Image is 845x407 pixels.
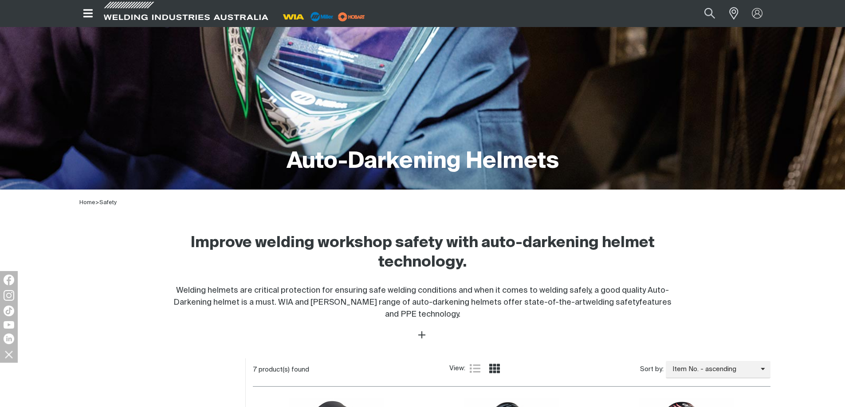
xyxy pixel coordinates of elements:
[683,4,724,23] input: Product name or item number...
[4,290,14,301] img: Instagram
[4,321,14,329] img: YouTube
[79,200,95,205] a: Home
[287,147,559,176] h1: Auto-Darkening Helmets
[335,13,368,20] a: miller
[335,10,368,23] img: miller
[253,358,770,381] section: Product list controls
[4,333,14,344] img: LinkedIn
[586,298,639,306] a: welding safety
[4,275,14,285] img: Facebook
[173,233,673,272] h2: Improve welding workshop safety with auto-darkening helmet technology.
[449,364,465,374] span: View:
[259,366,309,373] span: product(s) found
[173,287,669,306] span: Welding helmets are critical protection for ensuring safe welding conditions and when it comes to...
[253,365,449,374] div: 7
[95,200,99,205] span: >
[695,4,725,23] button: Search products
[1,347,16,362] img: hide socials
[470,363,480,374] a: List view
[666,364,761,375] span: Item No. - ascending
[4,306,14,316] img: TikTok
[640,364,664,375] span: Sort by:
[99,200,117,205] a: Safety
